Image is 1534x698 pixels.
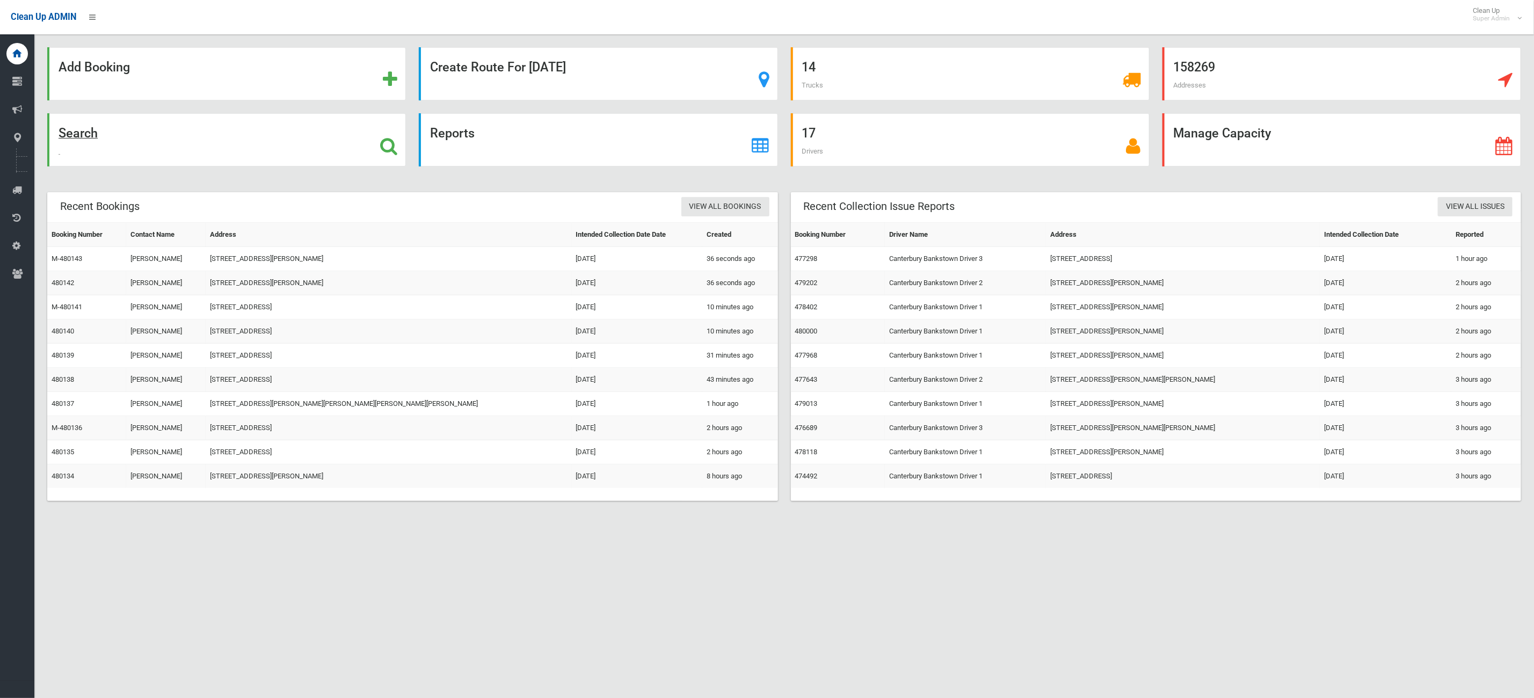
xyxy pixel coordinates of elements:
[702,247,777,271] td: 36 seconds ago
[572,223,703,247] th: Intended Collection Date Date
[791,196,968,217] header: Recent Collection Issue Reports
[1046,416,1320,440] td: [STREET_ADDRESS][PERSON_NAME][PERSON_NAME]
[126,368,206,392] td: [PERSON_NAME]
[11,12,76,22] span: Clean Up ADMIN
[885,247,1046,271] td: Canterbury Bankstown Driver 3
[791,47,1150,100] a: 14 Trucks
[1320,271,1451,295] td: [DATE]
[802,147,824,155] span: Drivers
[1320,440,1451,464] td: [DATE]
[795,424,818,432] a: 476689
[572,440,703,464] td: [DATE]
[1320,392,1451,416] td: [DATE]
[1046,344,1320,368] td: [STREET_ADDRESS][PERSON_NAME]
[1046,440,1320,464] td: [STREET_ADDRESS][PERSON_NAME]
[1320,247,1451,271] td: [DATE]
[430,60,566,75] strong: Create Route For [DATE]
[52,255,82,263] a: M-480143
[885,295,1046,319] td: Canterbury Bankstown Driver 1
[126,416,206,440] td: [PERSON_NAME]
[1162,113,1521,166] a: Manage Capacity
[702,295,777,319] td: 10 minutes ago
[791,223,885,247] th: Booking Number
[1320,416,1451,440] td: [DATE]
[702,271,777,295] td: 36 seconds ago
[885,344,1046,368] td: Canterbury Bankstown Driver 1
[52,303,82,311] a: M-480141
[52,327,74,335] a: 480140
[885,368,1046,392] td: Canterbury Bankstown Driver 2
[885,440,1046,464] td: Canterbury Bankstown Driver 1
[572,247,703,271] td: [DATE]
[52,375,74,383] a: 480138
[206,392,572,416] td: [STREET_ADDRESS][PERSON_NAME][PERSON_NAME][PERSON_NAME][PERSON_NAME]
[802,126,816,141] strong: 17
[795,375,818,383] a: 477643
[1046,464,1320,489] td: [STREET_ADDRESS]
[1046,319,1320,344] td: [STREET_ADDRESS][PERSON_NAME]
[419,113,777,166] a: Reports
[126,295,206,319] td: [PERSON_NAME]
[1046,247,1320,271] td: [STREET_ADDRESS]
[126,440,206,464] td: [PERSON_NAME]
[702,392,777,416] td: 1 hour ago
[1451,223,1521,247] th: Reported
[795,327,818,335] a: 480000
[572,319,703,344] td: [DATE]
[572,295,703,319] td: [DATE]
[1320,368,1451,392] td: [DATE]
[795,279,818,287] a: 479202
[795,255,818,263] a: 477298
[1174,126,1271,141] strong: Manage Capacity
[1320,464,1451,489] td: [DATE]
[419,47,777,100] a: Create Route For [DATE]
[126,247,206,271] td: [PERSON_NAME]
[52,399,74,408] a: 480137
[126,271,206,295] td: [PERSON_NAME]
[1046,223,1320,247] th: Address
[52,279,74,287] a: 480142
[885,319,1046,344] td: Canterbury Bankstown Driver 1
[1046,271,1320,295] td: [STREET_ADDRESS][PERSON_NAME]
[702,416,777,440] td: 2 hours ago
[59,60,130,75] strong: Add Booking
[206,440,572,464] td: [STREET_ADDRESS]
[52,351,74,359] a: 480139
[206,464,572,489] td: [STREET_ADDRESS][PERSON_NAME]
[681,197,769,217] a: View All Bookings
[206,295,572,319] td: [STREET_ADDRESS]
[59,126,98,141] strong: Search
[1451,271,1521,295] td: 2 hours ago
[885,223,1046,247] th: Driver Name
[1046,392,1320,416] td: [STREET_ADDRESS][PERSON_NAME]
[791,113,1150,166] a: 17 Drivers
[572,368,703,392] td: [DATE]
[795,472,818,480] a: 474492
[702,223,777,247] th: Created
[1162,47,1521,100] a: 158269 Addresses
[206,344,572,368] td: [STREET_ADDRESS]
[1320,319,1451,344] td: [DATE]
[47,223,126,247] th: Booking Number
[702,344,777,368] td: 31 minutes ago
[572,344,703,368] td: [DATE]
[430,126,475,141] strong: Reports
[885,416,1046,440] td: Canterbury Bankstown Driver 3
[47,47,406,100] a: Add Booking
[1451,416,1521,440] td: 3 hours ago
[1046,295,1320,319] td: [STREET_ADDRESS][PERSON_NAME]
[1451,440,1521,464] td: 3 hours ago
[802,60,816,75] strong: 14
[1320,295,1451,319] td: [DATE]
[126,464,206,489] td: [PERSON_NAME]
[126,344,206,368] td: [PERSON_NAME]
[206,319,572,344] td: [STREET_ADDRESS]
[1320,344,1451,368] td: [DATE]
[52,472,74,480] a: 480134
[47,196,152,217] header: Recent Bookings
[1451,295,1521,319] td: 2 hours ago
[47,113,406,166] a: Search
[795,351,818,359] a: 477968
[885,464,1046,489] td: Canterbury Bankstown Driver 1
[1046,368,1320,392] td: [STREET_ADDRESS][PERSON_NAME][PERSON_NAME]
